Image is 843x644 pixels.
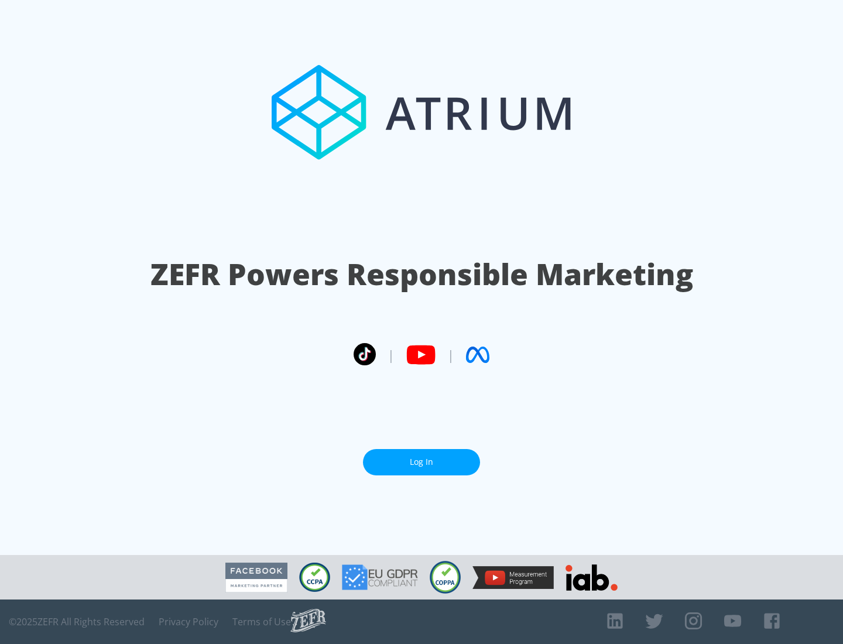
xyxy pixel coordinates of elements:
img: Facebook Marketing Partner [225,563,287,592]
img: CCPA Compliant [299,563,330,592]
img: COPPA Compliant [430,561,461,594]
span: | [388,346,395,364]
span: © 2025 ZEFR All Rights Reserved [9,616,145,628]
img: GDPR Compliant [342,564,418,590]
a: Log In [363,449,480,475]
h1: ZEFR Powers Responsible Marketing [150,254,693,294]
a: Terms of Use [232,616,291,628]
img: YouTube Measurement Program [472,566,554,589]
span: | [447,346,454,364]
img: IAB [566,564,618,591]
a: Privacy Policy [159,616,218,628]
